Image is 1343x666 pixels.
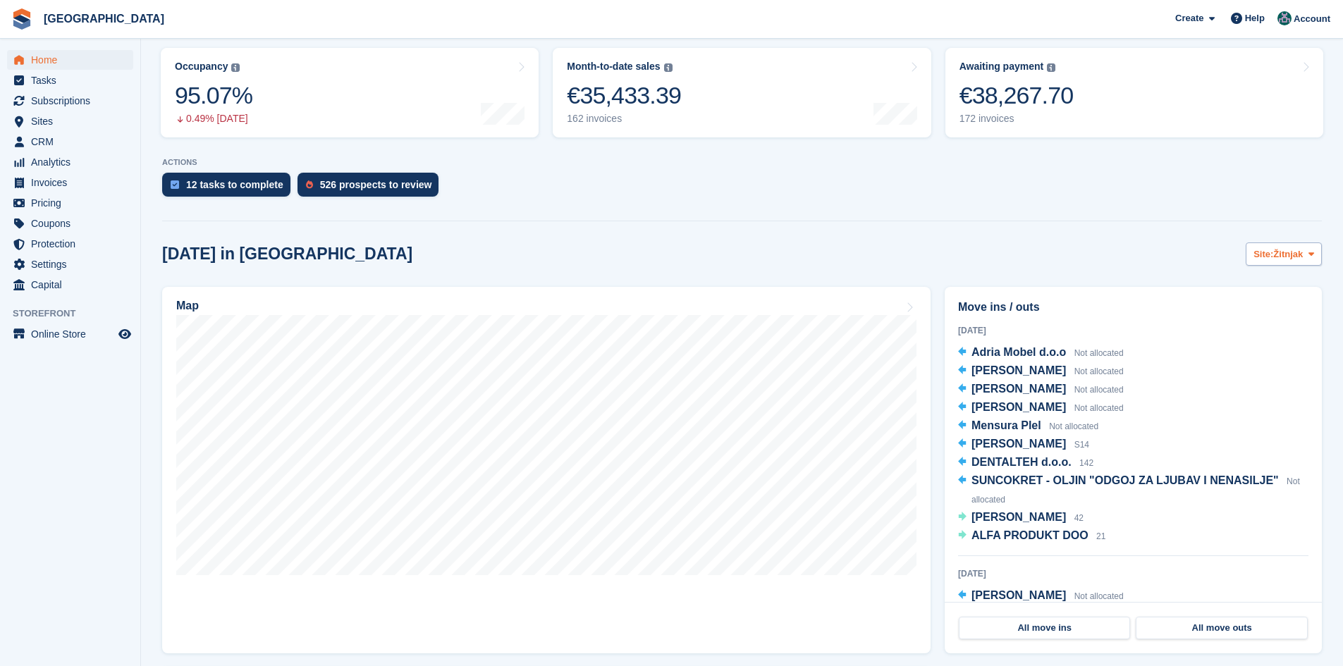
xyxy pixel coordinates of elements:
span: ALFA PRODUKT DOO [971,529,1088,541]
span: Home [31,50,116,70]
a: Month-to-date sales €35,433.39 162 invoices [553,48,931,137]
a: menu [7,173,133,192]
span: [PERSON_NAME] [971,589,1066,601]
a: menu [7,324,133,344]
span: Pricing [31,193,116,213]
a: menu [7,91,133,111]
div: Awaiting payment [959,61,1044,73]
img: stora-icon-8386f47178a22dfd0bd8f6a31ec36ba5ce8667c1dd55bd0f319d3a0aa187defe.svg [11,8,32,30]
a: menu [7,152,133,172]
h2: Map [176,300,199,312]
a: ALFA PRODUKT DOO 21 [958,527,1105,545]
div: [DATE] [958,567,1308,580]
a: menu [7,254,133,274]
a: Awaiting payment €38,267.70 172 invoices [945,48,1323,137]
div: Month-to-date sales [567,61,660,73]
span: 42 [1074,513,1084,523]
a: 526 prospects to review [298,173,446,204]
a: SUNCOKRET - OLJIN "ODGOJ ZA LJUBAV I NENASILJE" Not allocated [958,472,1308,509]
span: Not allocated [1074,403,1124,413]
span: SUNCOKRET - OLJIN "ODGOJ ZA LJUBAV I NENASILJE" [971,474,1279,486]
span: Sites [31,111,116,131]
h2: [DATE] in [GEOGRAPHIC_DATA] [162,245,412,264]
div: €35,433.39 [567,81,681,110]
a: [PERSON_NAME] Not allocated [958,587,1124,605]
a: [PERSON_NAME] Not allocated [958,362,1124,381]
div: 95.07% [175,81,252,110]
span: Žitnjak [1273,247,1303,261]
a: menu [7,214,133,233]
a: All move ins [959,617,1130,639]
span: Coupons [31,214,116,233]
div: [DATE] [958,324,1308,337]
div: 12 tasks to complete [186,179,283,190]
span: Not allocated [1049,421,1098,431]
a: menu [7,111,133,131]
span: [PERSON_NAME] [971,383,1066,395]
p: ACTIONS [162,158,1322,167]
span: Mensura Plel [971,419,1041,431]
img: Željko Gobac [1277,11,1292,25]
a: menu [7,275,133,295]
span: Not allocated [1074,366,1124,376]
span: Online Store [31,324,116,344]
a: Mensura Plel Not allocated [958,417,1098,436]
span: Adria Mobel d.o.o [971,346,1066,358]
a: [PERSON_NAME] Not allocated [958,381,1124,399]
span: Create [1175,11,1203,25]
a: menu [7,193,133,213]
span: Not allocated [1074,348,1124,358]
a: All move outs [1136,617,1307,639]
a: 12 tasks to complete [162,173,298,204]
span: S14 [1074,440,1089,450]
span: Storefront [13,307,140,321]
a: [PERSON_NAME] Not allocated [958,399,1124,417]
div: €38,267.70 [959,81,1074,110]
span: Account [1294,12,1330,26]
img: icon-info-grey-7440780725fd019a000dd9b08b2336e03edf1995a4989e88bcd33f0948082b44.svg [1047,63,1055,72]
span: Tasks [31,70,116,90]
a: [PERSON_NAME] 42 [958,509,1084,527]
span: DENTALTEH d.o.o. [971,456,1072,468]
a: menu [7,234,133,254]
span: Analytics [31,152,116,172]
span: Subscriptions [31,91,116,111]
img: icon-info-grey-7440780725fd019a000dd9b08b2336e03edf1995a4989e88bcd33f0948082b44.svg [664,63,673,72]
img: task-75834270c22a3079a89374b754ae025e5fb1db73e45f91037f5363f120a921f8.svg [171,180,179,189]
a: Adria Mobel d.o.o Not allocated [958,344,1124,362]
div: 0.49% [DATE] [175,113,252,125]
span: Protection [31,234,116,254]
span: Invoices [31,173,116,192]
div: 526 prospects to review [320,179,432,190]
h2: Move ins / outs [958,299,1308,316]
img: icon-info-grey-7440780725fd019a000dd9b08b2336e03edf1995a4989e88bcd33f0948082b44.svg [231,63,240,72]
span: CRM [31,132,116,152]
span: Help [1245,11,1265,25]
span: Not allocated [1074,385,1124,395]
span: Capital [31,275,116,295]
span: [PERSON_NAME] [971,364,1066,376]
span: [PERSON_NAME] [971,438,1066,450]
a: menu [7,50,133,70]
a: [GEOGRAPHIC_DATA] [38,7,170,30]
a: menu [7,132,133,152]
span: [PERSON_NAME] [971,511,1066,523]
span: [PERSON_NAME] [971,401,1066,413]
span: Settings [31,254,116,274]
img: prospect-51fa495bee0391a8d652442698ab0144808aea92771e9ea1ae160a38d050c398.svg [306,180,313,189]
a: Occupancy 95.07% 0.49% [DATE] [161,48,539,137]
span: 142 [1079,458,1093,468]
span: 21 [1096,531,1105,541]
a: [PERSON_NAME] S14 [958,436,1089,454]
a: DENTALTEH d.o.o. 142 [958,454,1093,472]
span: Site: [1253,247,1273,261]
div: 162 invoices [567,113,681,125]
a: Map [162,287,931,653]
a: menu [7,70,133,90]
a: Preview store [116,326,133,343]
div: Occupancy [175,61,228,73]
span: Not allocated [1074,591,1124,601]
button: Site: Žitnjak [1246,242,1322,266]
span: Not allocated [971,476,1300,505]
div: 172 invoices [959,113,1074,125]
